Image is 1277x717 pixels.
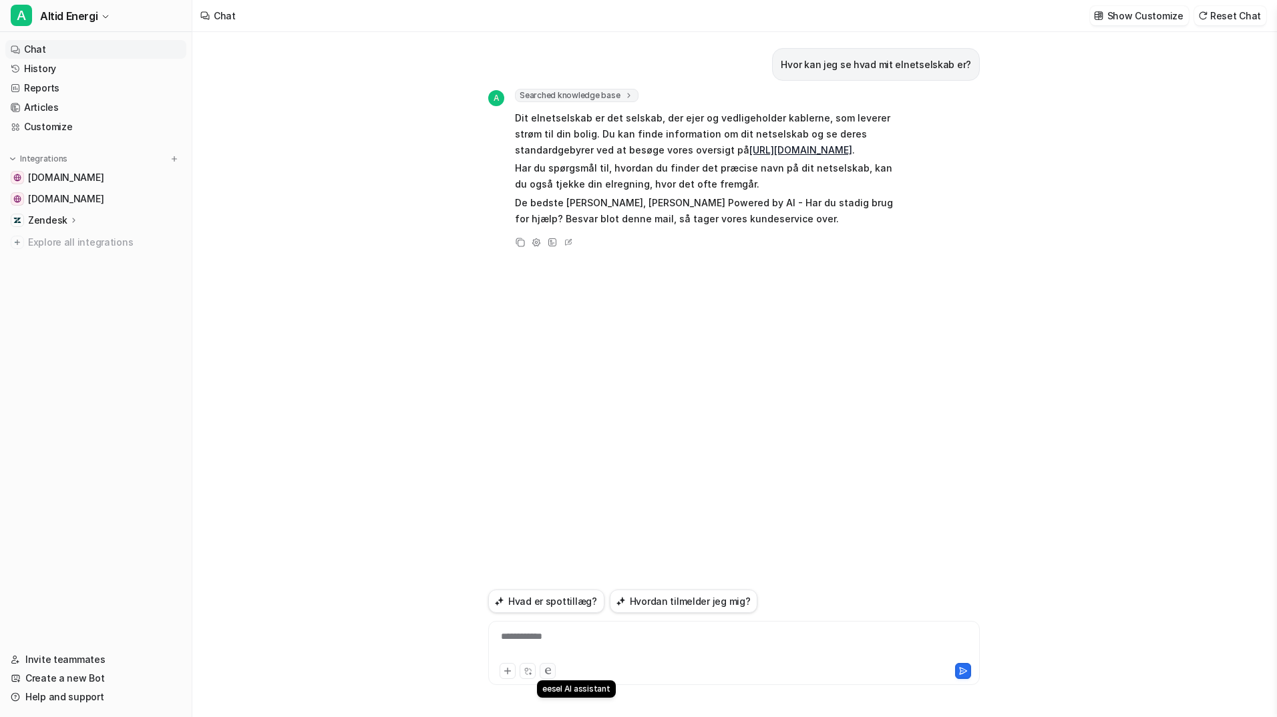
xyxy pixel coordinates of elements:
[488,589,604,613] button: Hvad er spottillæg?
[28,232,181,253] span: Explore all integrations
[515,89,638,102] span: Searched knowledge base
[28,214,67,227] p: Zendesk
[11,5,32,26] span: A
[1194,6,1266,25] button: Reset Chat
[5,669,186,688] a: Create a new Bot
[5,190,186,208] a: altidenergi.dk[DOMAIN_NAME]
[214,9,236,23] div: Chat
[1094,11,1103,21] img: customize
[11,236,24,249] img: explore all integrations
[28,192,104,206] span: [DOMAIN_NAME]
[8,154,17,164] img: expand menu
[5,98,186,117] a: Articles
[781,57,971,73] p: Hvor kan jeg se hvad mit elnetselskab er?
[610,589,758,613] button: Hvordan tilmelder jeg mig?
[515,110,906,158] p: Dit elnetselskab er det selskab, der ejer og vedligeholder kablerne, som leverer strøm til din bo...
[20,154,67,164] p: Integrations
[13,195,21,203] img: altidenergi.dk
[170,154,179,164] img: menu_add.svg
[537,680,616,698] div: eesel AI assistant
[488,90,504,106] span: A
[5,168,186,187] a: greenpowerdenmark.dk[DOMAIN_NAME]
[5,650,186,669] a: Invite teammates
[28,171,104,184] span: [DOMAIN_NAME]
[515,160,906,192] p: Har du spørgsmål til, hvordan du finder det præcise navn på dit netselskab, kan du også tjekke di...
[5,688,186,706] a: Help and support
[1090,6,1189,25] button: Show Customize
[40,7,98,25] span: Altid Energi
[1107,9,1183,23] p: Show Customize
[5,79,186,97] a: Reports
[5,233,186,252] a: Explore all integrations
[5,117,186,136] a: Customize
[13,174,21,182] img: greenpowerdenmark.dk
[515,195,906,227] p: De bedste [PERSON_NAME], [PERSON_NAME] Powered by AI - Har du stadig brug for hjælp? Besvar blot ...
[5,40,186,59] a: Chat
[5,59,186,78] a: History
[1198,11,1208,21] img: reset
[749,144,852,156] a: [URL][DOMAIN_NAME]
[5,152,71,166] button: Integrations
[13,216,21,224] img: Zendesk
